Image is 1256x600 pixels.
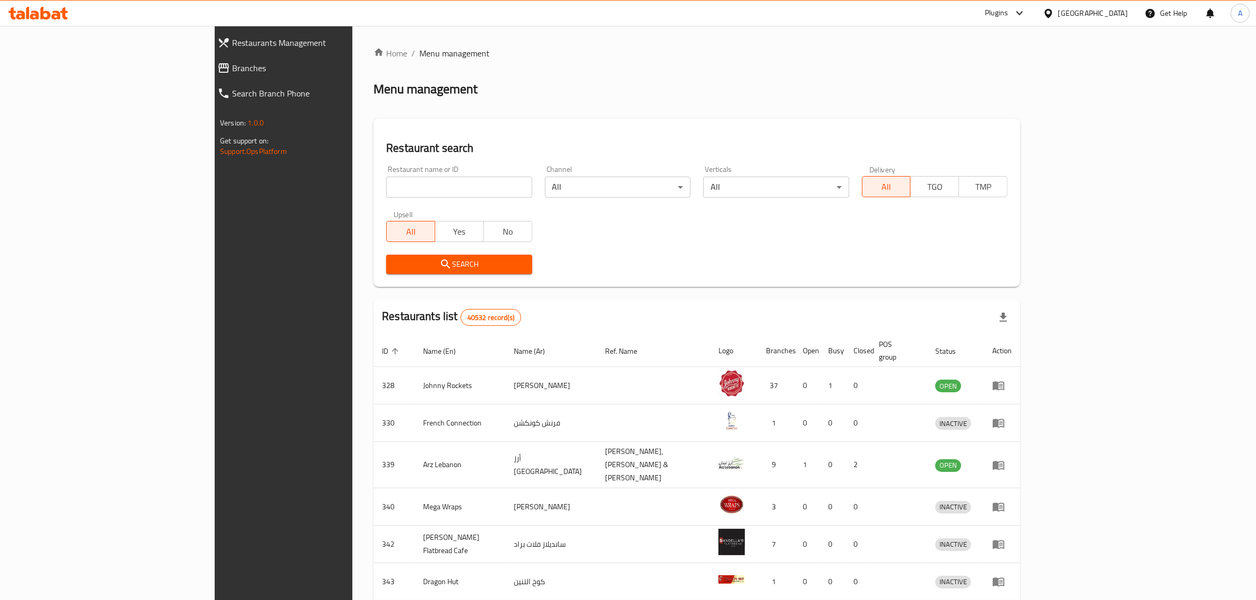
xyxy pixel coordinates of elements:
[820,442,845,488] td: 0
[220,134,269,148] span: Get support on:
[915,179,955,195] span: TGO
[718,450,745,476] img: Arz Lebanon
[992,538,1012,550] div: Menu
[958,176,1008,197] button: TMP
[209,30,425,55] a: Restaurants Management
[505,526,597,563] td: سانديلاز فلات براد
[386,221,435,242] button: All
[935,538,971,550] span: INACTIVE
[794,404,820,442] td: 0
[415,367,505,404] td: Johnny Rockets
[963,179,1003,195] span: TMP
[505,488,597,526] td: [PERSON_NAME]
[488,224,528,239] span: No
[718,370,745,396] img: Johnny Rockets
[209,81,425,106] a: Search Branch Phone
[758,367,794,404] td: 37
[718,566,745,593] img: Dragon Hut
[423,345,469,357] span: Name (En)
[220,144,287,158] a: Support.OpsPlatform
[386,140,1008,156] h2: Restaurant search
[505,367,597,404] td: [PERSON_NAME]
[758,488,794,526] td: 3
[415,404,505,442] td: French Connection
[794,367,820,404] td: 0
[845,488,870,526] td: 0
[232,87,416,100] span: Search Branch Phone
[935,501,971,514] div: INACTIVE
[1238,7,1242,19] span: A
[910,176,959,197] button: TGO
[703,177,849,198] div: All
[984,335,1020,367] th: Action
[606,345,651,357] span: Ref. Name
[1058,7,1128,19] div: [GEOGRAPHIC_DATA]
[935,576,971,588] div: INACTIVE
[710,335,758,367] th: Logo
[794,335,820,367] th: Open
[845,442,870,488] td: 2
[391,224,431,239] span: All
[415,442,505,488] td: Arz Lebanon
[483,221,532,242] button: No
[394,210,413,218] label: Upsell
[439,224,480,239] span: Yes
[991,305,1016,330] div: Export file
[232,62,416,74] span: Branches
[794,442,820,488] td: 1
[514,345,559,357] span: Name (Ar)
[461,309,521,326] div: Total records count
[879,338,914,363] span: POS group
[220,116,246,130] span: Version:
[935,501,971,513] span: INACTIVE
[395,258,523,271] span: Search
[597,442,711,488] td: [PERSON_NAME],[PERSON_NAME] & [PERSON_NAME]
[435,221,484,242] button: Yes
[718,529,745,555] img: Sandella's Flatbread Cafe
[935,418,971,430] span: INACTIVE
[505,404,597,442] td: فرنش كونكشن
[382,345,402,357] span: ID
[758,404,794,442] td: 1
[820,335,845,367] th: Busy
[373,47,1020,60] nav: breadcrumb
[758,442,794,488] td: 9
[545,177,691,198] div: All
[845,404,870,442] td: 0
[992,417,1012,429] div: Menu
[845,526,870,563] td: 0
[820,488,845,526] td: 0
[867,179,907,195] span: All
[869,166,896,173] label: Delivery
[209,55,425,81] a: Branches
[935,459,961,471] span: OPEN
[461,313,521,323] span: 40532 record(s)
[419,47,490,60] span: Menu management
[718,408,745,434] img: French Connection
[758,526,794,563] td: 7
[992,500,1012,513] div: Menu
[862,176,911,197] button: All
[794,488,820,526] td: 0
[845,367,870,404] td: 0
[505,442,597,488] td: أرز [GEOGRAPHIC_DATA]
[232,36,416,49] span: Restaurants Management
[386,177,532,198] input: Search for restaurant name or ID..
[386,255,532,274] button: Search
[992,459,1012,471] div: Menu
[992,379,1012,392] div: Menu
[382,308,521,326] h2: Restaurants list
[935,380,961,392] span: OPEN
[935,576,971,588] span: INACTIVE
[820,404,845,442] td: 0
[373,81,477,98] h2: Menu management
[794,526,820,563] td: 0
[758,335,794,367] th: Branches
[985,7,1008,20] div: Plugins
[820,367,845,404] td: 1
[820,526,845,563] td: 0
[247,116,264,130] span: 1.0.0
